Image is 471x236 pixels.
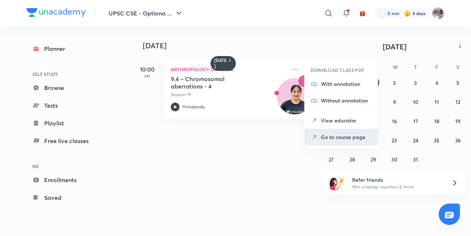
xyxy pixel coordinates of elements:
[26,173,112,187] a: Enrollments
[413,98,418,105] abbr: July 10, 2025
[391,156,397,163] abbr: July 30, 2025
[431,134,443,146] button: July 25, 2025
[404,10,411,17] img: streak
[26,98,112,113] a: Tests
[329,156,334,163] abbr: July 27, 2025
[435,63,438,70] abbr: Friday
[214,58,227,69] h6: [DATE]
[352,176,443,184] h6: Refer friends
[434,137,439,144] abbr: July 25, 2025
[311,67,365,73] h6: DOWNLOAD CLASS PDF
[413,118,418,125] abbr: July 17, 2025
[389,77,400,88] button: July 2, 2025
[383,42,407,52] span: [DATE]
[26,68,112,80] h6: SELF STUDY
[410,115,421,127] button: July 17, 2025
[392,137,397,144] abbr: July 23, 2025
[334,41,455,52] button: [DATE]
[321,117,372,124] p: View educator
[26,41,112,56] a: Planner
[183,104,205,110] p: Himabindu
[368,153,379,165] button: July 29, 2025
[352,184,443,190] p: Win a laptop, vouchers & more
[346,153,358,165] button: July 28, 2025
[452,77,464,88] button: July 5, 2025
[389,115,400,127] button: July 16, 2025
[350,156,355,163] abbr: July 28, 2025
[414,63,417,70] abbr: Thursday
[431,115,443,127] button: July 18, 2025
[410,153,421,165] button: July 31, 2025
[171,75,262,90] h5: 9.4 – Chromosomal aberrations - 4
[26,116,112,131] a: Playlist
[432,7,445,20] img: Subhashree Rout
[413,137,418,144] abbr: July 24, 2025
[371,156,376,163] abbr: July 29, 2025
[456,79,459,86] abbr: July 5, 2025
[410,96,421,108] button: July 10, 2025
[132,74,162,78] p: AM
[393,98,396,105] abbr: July 9, 2025
[434,118,439,125] abbr: July 18, 2025
[277,82,312,118] img: Avatar
[413,156,418,163] abbr: July 31, 2025
[26,133,112,148] a: Free live classes
[431,96,443,108] button: July 11, 2025
[452,134,464,146] button: July 26, 2025
[435,79,438,86] abbr: July 4, 2025
[143,41,316,50] h4: [DATE]
[435,98,439,105] abbr: July 11, 2025
[393,63,398,70] abbr: Wednesday
[26,8,86,19] a: Company Logo
[104,6,188,21] button: UPSC CSE - Optiona ...
[321,133,372,141] p: Go to course page
[330,176,344,190] img: referral
[325,153,337,165] button: July 27, 2025
[389,134,400,146] button: July 23, 2025
[392,118,397,125] abbr: July 16, 2025
[410,77,421,88] button: July 3, 2025
[410,134,421,146] button: July 24, 2025
[389,153,400,165] button: July 30, 2025
[456,63,459,70] abbr: Saturday
[321,80,372,88] p: With annotation
[414,79,417,86] abbr: July 3, 2025
[26,80,112,95] a: Browse
[171,65,286,74] p: Anthropology Optional
[456,98,460,105] abbr: July 12, 2025
[452,96,464,108] button: July 12, 2025
[455,118,460,125] abbr: July 19, 2025
[393,79,396,86] abbr: July 2, 2025
[452,115,464,127] button: July 19, 2025
[26,160,112,173] h6: ME
[321,97,372,104] p: Without annotation
[431,77,443,88] button: July 4, 2025
[389,96,400,108] button: July 9, 2025
[357,7,368,19] button: avatar
[26,190,112,205] a: Saved
[455,137,461,144] abbr: July 26, 2025
[359,10,366,17] img: avatar
[26,8,86,17] img: Company Logo
[132,65,162,74] h5: 10:00
[171,91,286,98] p: Session 19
